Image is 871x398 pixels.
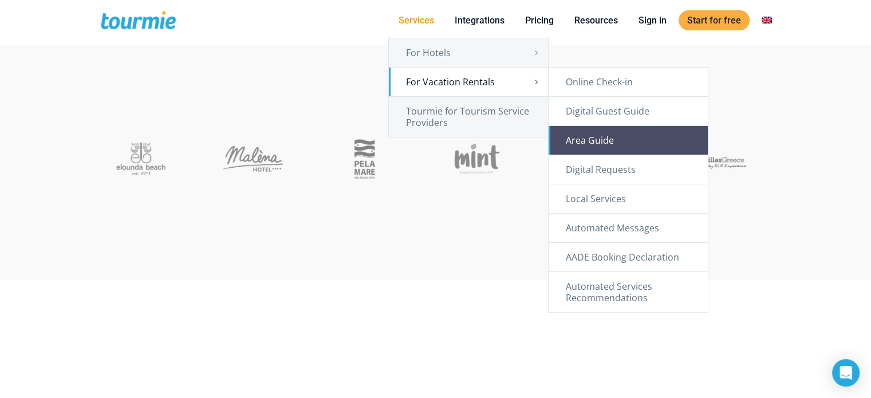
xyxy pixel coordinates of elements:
[549,68,708,96] a: Online Check-in
[389,68,548,96] a: For Vacation Rentals
[549,97,708,125] a: Digital Guest Guide
[549,184,708,213] a: Local Services
[446,13,513,27] a: Integrations
[549,272,708,312] a: Automated Services Recommendations
[832,359,860,387] div: Open Intercom Messenger
[566,13,626,27] a: Resources
[549,243,708,271] a: AADE Booking Declaration
[549,155,708,184] a: Digital Requests
[517,13,562,27] a: Pricing
[679,10,750,30] a: Start for free
[549,126,708,155] a: Area Guide
[389,97,548,137] a: Tourmie for Tourism Service Providers
[549,214,708,242] a: Automated Messages
[389,38,548,67] a: For Hotels
[630,13,675,27] a: Sign in
[390,13,443,27] a: Services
